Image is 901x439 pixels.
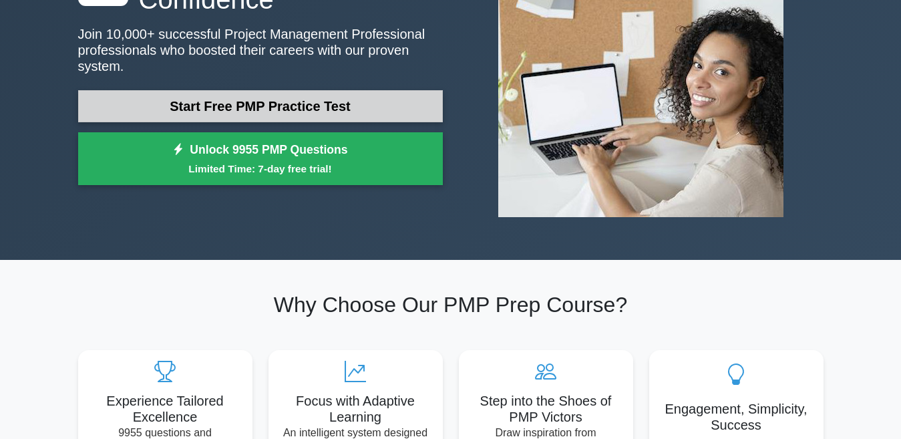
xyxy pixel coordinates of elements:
small: Limited Time: 7-day free trial! [95,161,426,176]
a: Start Free PMP Practice Test [78,90,443,122]
h5: Experience Tailored Excellence [89,393,242,425]
p: Join 10,000+ successful Project Management Professional professionals who boosted their careers w... [78,26,443,74]
h5: Engagement, Simplicity, Success [660,401,813,433]
h2: Why Choose Our PMP Prep Course? [78,292,824,317]
h5: Focus with Adaptive Learning [279,393,432,425]
a: Unlock 9955 PMP QuestionsLimited Time: 7-day free trial! [78,132,443,186]
h5: Step into the Shoes of PMP Victors [470,393,622,425]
